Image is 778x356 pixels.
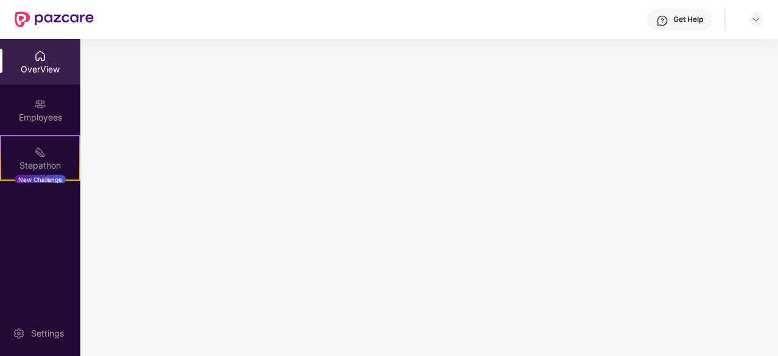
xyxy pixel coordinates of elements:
[1,159,79,172] div: Stepathon
[15,175,66,184] div: New Challenge
[15,12,94,27] img: New Pazcare Logo
[13,327,25,340] img: svg+xml;base64,PHN2ZyBpZD0iU2V0dGluZy0yMHgyMCIgeG1sbnM9Imh0dHA6Ly93d3cudzMub3JnLzIwMDAvc3ZnIiB3aW...
[673,15,703,24] div: Get Help
[656,15,668,27] img: svg+xml;base64,PHN2ZyBpZD0iSGVscC0zMngzMiIgeG1sbnM9Imh0dHA6Ly93d3cudzMub3JnLzIwMDAvc3ZnIiB3aWR0aD...
[27,327,68,340] div: Settings
[34,98,46,110] img: svg+xml;base64,PHN2ZyBpZD0iRW1wbG95ZWVzIiB4bWxucz0iaHR0cDovL3d3dy53My5vcmcvMjAwMC9zdmciIHdpZHRoPS...
[34,50,46,62] img: svg+xml;base64,PHN2ZyBpZD0iSG9tZSIgeG1sbnM9Imh0dHA6Ly93d3cudzMub3JnLzIwMDAvc3ZnIiB3aWR0aD0iMjAiIG...
[34,146,46,158] img: svg+xml;base64,PHN2ZyB4bWxucz0iaHR0cDovL3d3dy53My5vcmcvMjAwMC9zdmciIHdpZHRoPSIyMSIgaGVpZ2h0PSIyMC...
[751,15,761,24] img: svg+xml;base64,PHN2ZyBpZD0iRHJvcGRvd24tMzJ4MzIiIHhtbG5zPSJodHRwOi8vd3d3LnczLm9yZy8yMDAwL3N2ZyIgd2...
